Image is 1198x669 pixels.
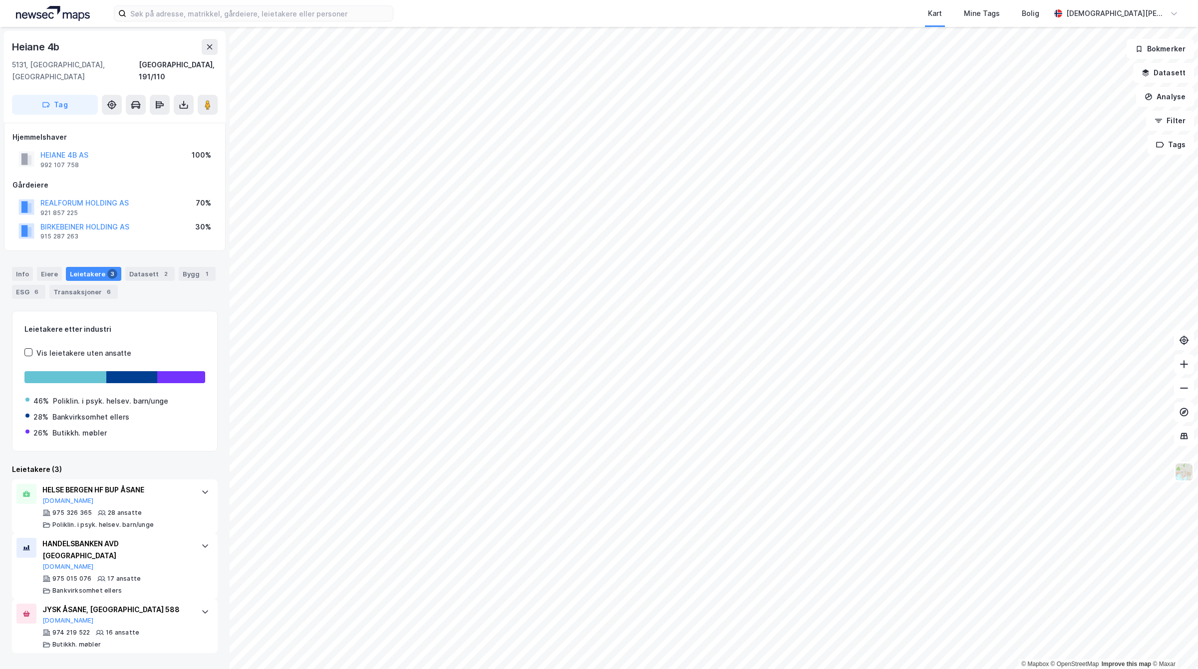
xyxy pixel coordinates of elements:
[52,509,92,517] div: 975 326 365
[52,587,122,595] div: Bankvirksomhet ellers
[33,427,48,439] div: 26%
[36,347,131,359] div: Vis leietakere uten ansatte
[52,641,101,649] div: Butikkh. møbler
[1175,462,1194,481] img: Z
[1136,87,1194,107] button: Analyse
[1021,661,1049,668] a: Mapbox
[42,538,191,562] div: HANDELSBANKEN AVD [GEOGRAPHIC_DATA]
[107,575,141,583] div: 17 ansatte
[53,395,168,407] div: Poliklin. i psyk. helsev. barn/unge
[37,267,62,281] div: Eiere
[106,629,139,637] div: 16 ansatte
[12,267,33,281] div: Info
[179,267,216,281] div: Bygg
[12,59,139,83] div: 5131, [GEOGRAPHIC_DATA], [GEOGRAPHIC_DATA]
[1133,63,1194,83] button: Datasett
[1146,111,1194,131] button: Filter
[104,287,114,297] div: 6
[12,285,45,299] div: ESG
[42,497,94,505] button: [DOMAIN_NAME]
[52,575,91,583] div: 975 015 076
[40,232,78,240] div: 915 287 263
[40,209,78,217] div: 921 857 225
[192,149,211,161] div: 100%
[49,285,118,299] div: Transaksjoner
[12,39,61,55] div: Heiane 4b
[52,411,129,423] div: Bankvirksomhet ellers
[12,463,218,475] div: Leietakere (3)
[161,269,171,279] div: 2
[16,6,90,21] img: logo.a4113a55bc3d86da70a041830d287a7e.svg
[66,267,121,281] div: Leietakere
[108,509,142,517] div: 28 ansatte
[1127,39,1194,59] button: Bokmerker
[928,7,942,19] div: Kart
[42,563,94,571] button: [DOMAIN_NAME]
[52,427,107,439] div: Butikkh. møbler
[42,484,191,496] div: HELSE BERGEN HF BUP ÅSANE
[52,629,90,637] div: 974 219 522
[139,59,218,83] div: [GEOGRAPHIC_DATA], 191/110
[1051,661,1099,668] a: OpenStreetMap
[125,267,175,281] div: Datasett
[1102,661,1151,668] a: Improve this map
[33,411,48,423] div: 28%
[24,323,205,335] div: Leietakere etter industri
[12,131,217,143] div: Hjemmelshaver
[42,604,191,616] div: JYSK ÅSANE, [GEOGRAPHIC_DATA] 588
[52,521,154,529] div: Poliklin. i psyk. helsev. barn/unge
[1148,135,1194,155] button: Tags
[40,161,79,169] div: 992 107 758
[202,269,212,279] div: 1
[196,197,211,209] div: 70%
[1066,7,1166,19] div: [DEMOGRAPHIC_DATA][PERSON_NAME]
[964,7,1000,19] div: Mine Tags
[12,95,98,115] button: Tag
[42,617,94,625] button: [DOMAIN_NAME]
[126,6,393,21] input: Søk på adresse, matrikkel, gårdeiere, leietakere eller personer
[195,221,211,233] div: 30%
[12,179,217,191] div: Gårdeiere
[1148,621,1198,669] iframe: Chat Widget
[107,269,117,279] div: 3
[31,287,41,297] div: 6
[1022,7,1039,19] div: Bolig
[33,395,49,407] div: 46%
